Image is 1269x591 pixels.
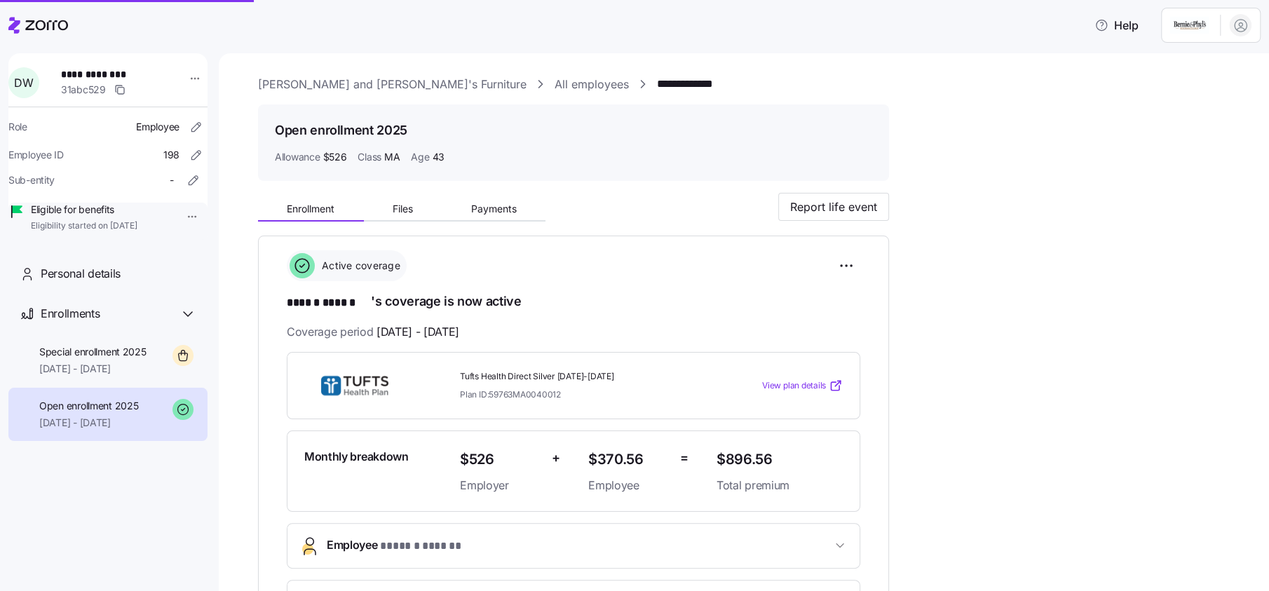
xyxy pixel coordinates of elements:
[39,345,147,359] span: Special enrollment 2025
[1094,17,1139,34] span: Help
[411,150,429,164] span: Age
[39,416,138,430] span: [DATE] - [DATE]
[39,362,147,376] span: [DATE] - [DATE]
[1170,17,1209,34] img: Employer logo
[275,121,407,139] h1: Open enrollment 2025
[327,536,472,555] span: Employee
[393,204,413,214] span: Files
[31,220,137,232] span: Eligibility started on [DATE]
[762,379,826,393] span: View plan details
[384,150,400,164] span: MA
[39,399,138,413] span: Open enrollment 2025
[8,173,55,187] span: Sub-entity
[460,477,541,494] span: Employer
[318,259,400,273] span: Active coverage
[555,76,629,93] a: All employees
[588,477,669,494] span: Employee
[323,150,346,164] span: $526
[304,448,409,466] span: Monthly breakdown
[433,150,445,164] span: 43
[61,83,106,97] span: 31abc529
[8,120,27,134] span: Role
[163,148,179,162] span: 198
[460,371,705,383] span: Tufts Health Direct Silver [DATE]-[DATE]
[41,265,121,283] span: Personal details
[460,448,541,471] span: $526
[471,204,517,214] span: Payments
[258,76,527,93] a: [PERSON_NAME] and [PERSON_NAME]'s Furniture
[304,369,405,402] img: THP Direct
[588,448,669,471] span: $370.56
[170,173,174,187] span: -
[717,477,843,494] span: Total premium
[287,204,334,214] span: Enrollment
[778,193,889,221] button: Report life event
[552,448,560,468] span: +
[41,305,100,322] span: Enrollments
[8,148,64,162] span: Employee ID
[14,77,33,88] span: D W
[376,323,459,341] span: [DATE] - [DATE]
[680,448,688,468] span: =
[790,198,877,215] span: Report life event
[460,388,561,400] span: Plan ID: 59763MA0040012
[762,379,843,393] a: View plan details
[287,292,860,312] h1: 's coverage is now active
[136,120,179,134] span: Employee
[1083,11,1150,39] button: Help
[31,203,137,217] span: Eligible for benefits
[717,448,843,471] span: $896.56
[287,323,459,341] span: Coverage period
[358,150,381,164] span: Class
[275,150,320,164] span: Allowance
